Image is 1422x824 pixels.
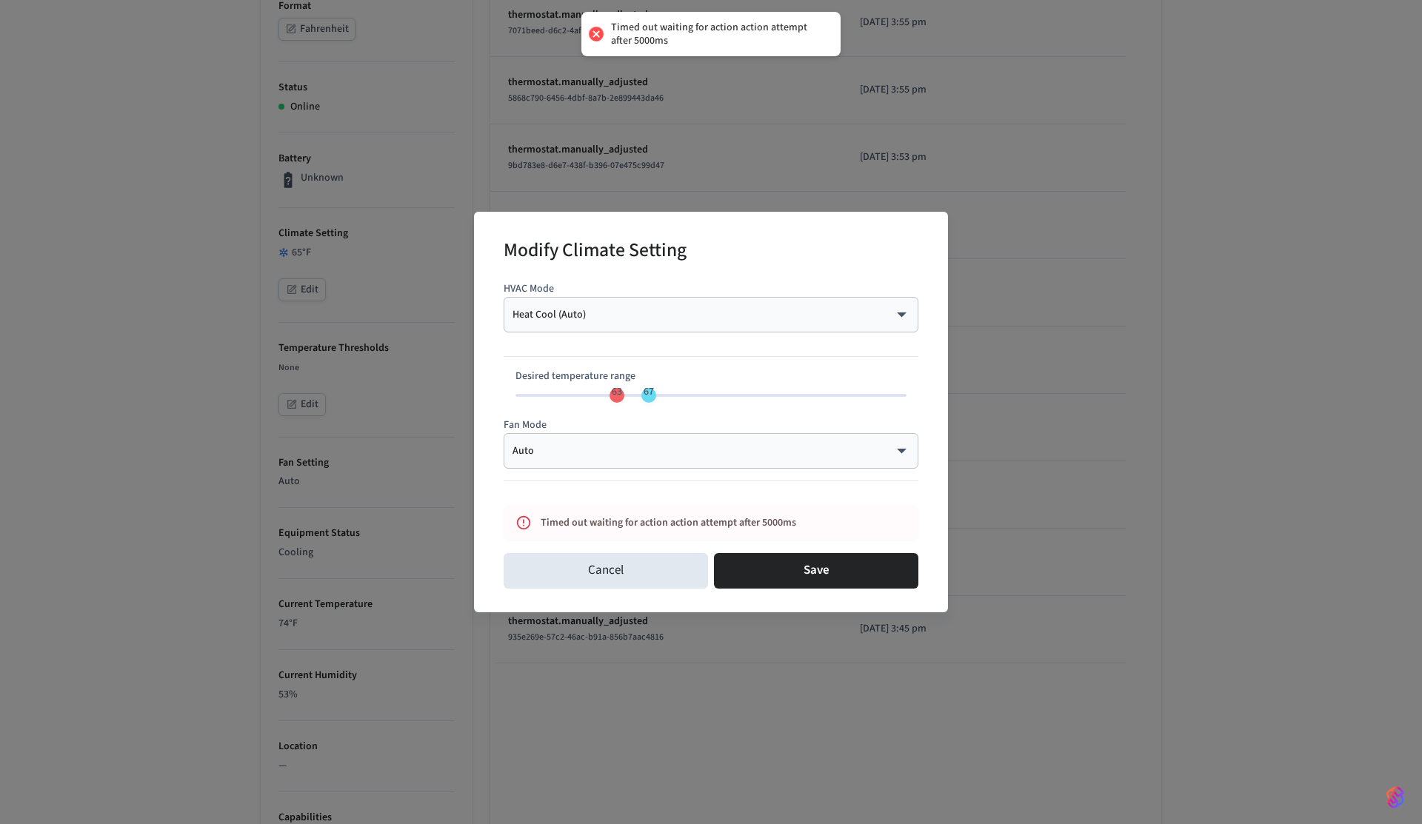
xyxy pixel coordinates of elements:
div: Timed out waiting for action action attempt after 5000ms [541,509,853,537]
img: SeamLogoGradient.69752ec5.svg [1386,786,1404,809]
span: 63 [612,384,622,399]
p: HVAC Mode [504,281,918,297]
div: Auto [513,443,909,458]
button: Cancel [504,553,708,589]
div: Heat Cool (Auto) [513,307,909,322]
h2: Modify Climate Setting [504,230,687,275]
div: Timed out waiting for action action attempt after 5000ms [611,21,826,47]
p: Desired temperature range [515,369,907,384]
button: Save [714,553,918,589]
p: Fan Mode [504,418,918,433]
span: 67 [644,384,654,399]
